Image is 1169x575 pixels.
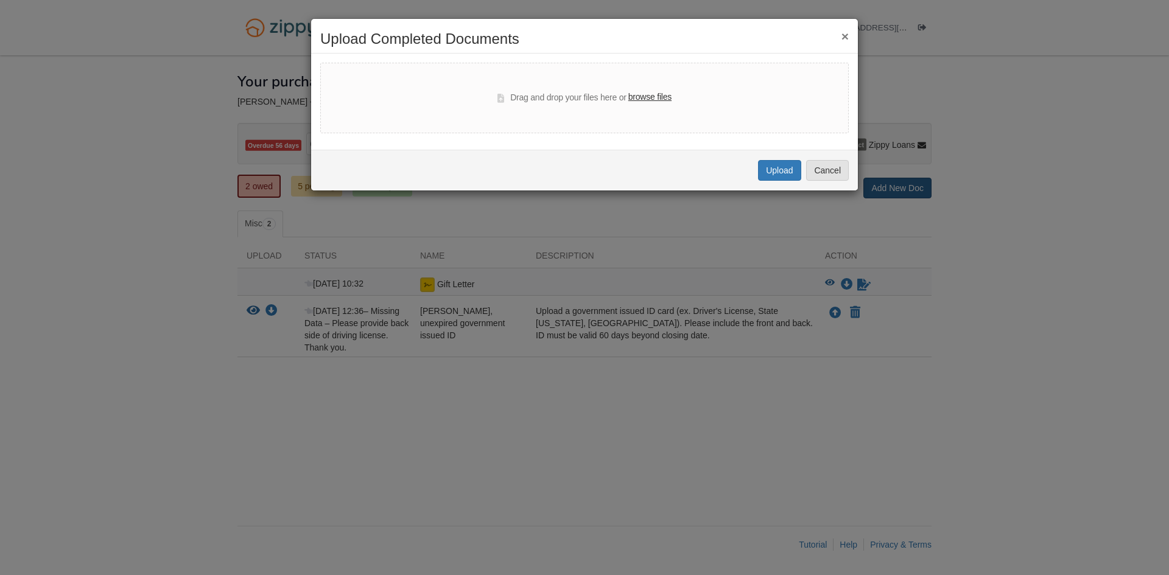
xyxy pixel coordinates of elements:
[497,91,672,105] div: Drag and drop your files here or
[806,160,849,181] button: Cancel
[841,30,849,43] button: ×
[628,91,672,104] label: browse files
[758,160,801,181] button: Upload
[320,31,849,47] h2: Upload Completed Documents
